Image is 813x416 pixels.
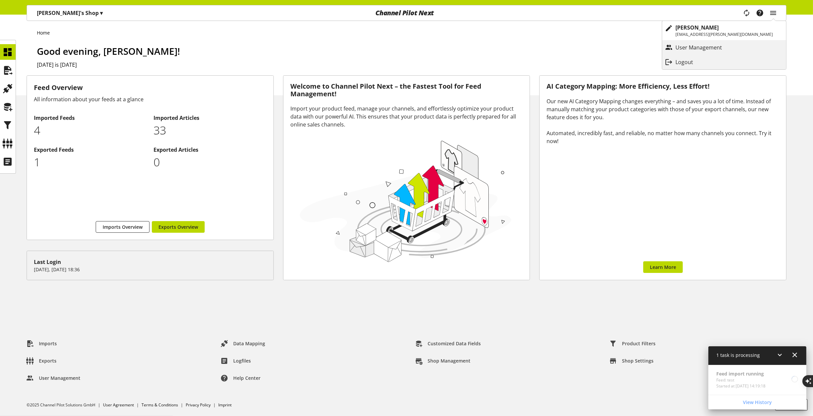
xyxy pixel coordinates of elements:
h3: AI Category Mapping: More Efficiency, Less Effort! [547,83,779,90]
div: Import your product feed, manage your channels, and effortlessly optimize your product data with ... [290,105,523,128]
p: User Management [675,43,735,51]
a: [PERSON_NAME][EMAIL_ADDRESS][PERSON_NAME][DOMAIN_NAME] [662,21,786,40]
span: Customized Data Fields [428,340,481,347]
span: 1 task is processing [716,352,760,358]
a: User Management [662,42,786,53]
p: [PERSON_NAME]'s Shop [37,9,103,17]
a: Help center [216,372,266,384]
span: Product Filters [622,340,656,347]
p: 4 [34,122,147,139]
a: Data Mapping [216,338,270,350]
span: Help center [233,374,260,381]
div: Our new AI Category Mapping changes everything – and saves you a lot of time. Instead of manually... [547,97,779,145]
a: Terms & Conditions [142,402,178,408]
img: 78e1b9dcff1e8392d83655fcfc870417.svg [297,137,515,265]
span: Shop Settings [622,357,654,364]
h2: Exported Feeds [34,146,147,154]
span: ▾ [100,9,103,17]
a: Product Filters [604,338,661,350]
h3: Feed Overview [34,83,266,93]
span: User Management [39,374,80,381]
p: [EMAIL_ADDRESS][PERSON_NAME][DOMAIN_NAME] [675,32,773,38]
a: Imports Overview [96,221,150,233]
b: [PERSON_NAME] [675,24,719,31]
p: 1 [34,154,147,171]
span: Imports [39,340,57,347]
h2: Exported Articles [153,146,266,154]
a: User Management [21,372,86,384]
a: Exports Overview [152,221,205,233]
a: Customized Data Fields [410,338,486,350]
div: All information about your feeds at a glance [34,95,266,103]
a: Imports [21,338,62,350]
p: [DATE], [DATE] 18:36 [34,266,266,273]
div: Last Login [34,258,266,266]
a: Shop Management [410,355,476,367]
span: View History [743,399,772,406]
p: 33 [153,122,266,139]
span: Logfiles [233,357,251,364]
span: Data Mapping [233,340,265,347]
a: Logfiles [216,355,256,367]
span: Good evening, [PERSON_NAME]! [37,45,180,57]
a: Learn More [643,261,683,273]
p: 0 [153,154,266,171]
a: User Agreement [103,402,134,408]
h2: Imported Articles [153,114,266,122]
span: Imports Overview [103,223,143,230]
p: Logout [675,58,706,66]
a: Exports [21,355,62,367]
span: Exports Overview [158,223,198,230]
a: View History [710,396,805,408]
h2: Imported Feeds [34,114,147,122]
span: Shop Management [428,357,470,364]
a: Imprint [218,402,232,408]
a: Shop Settings [604,355,659,367]
li: ©2025 Channel Pilot Solutions GmbH [27,402,103,408]
span: Exports [39,357,56,364]
h3: Welcome to Channel Pilot Next – the Fastest Tool for Feed Management! [290,83,523,98]
a: Privacy Policy [186,402,211,408]
h2: [DATE] is [DATE] [37,61,786,69]
nav: main navigation [27,5,786,21]
span: Learn More [650,264,676,271]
